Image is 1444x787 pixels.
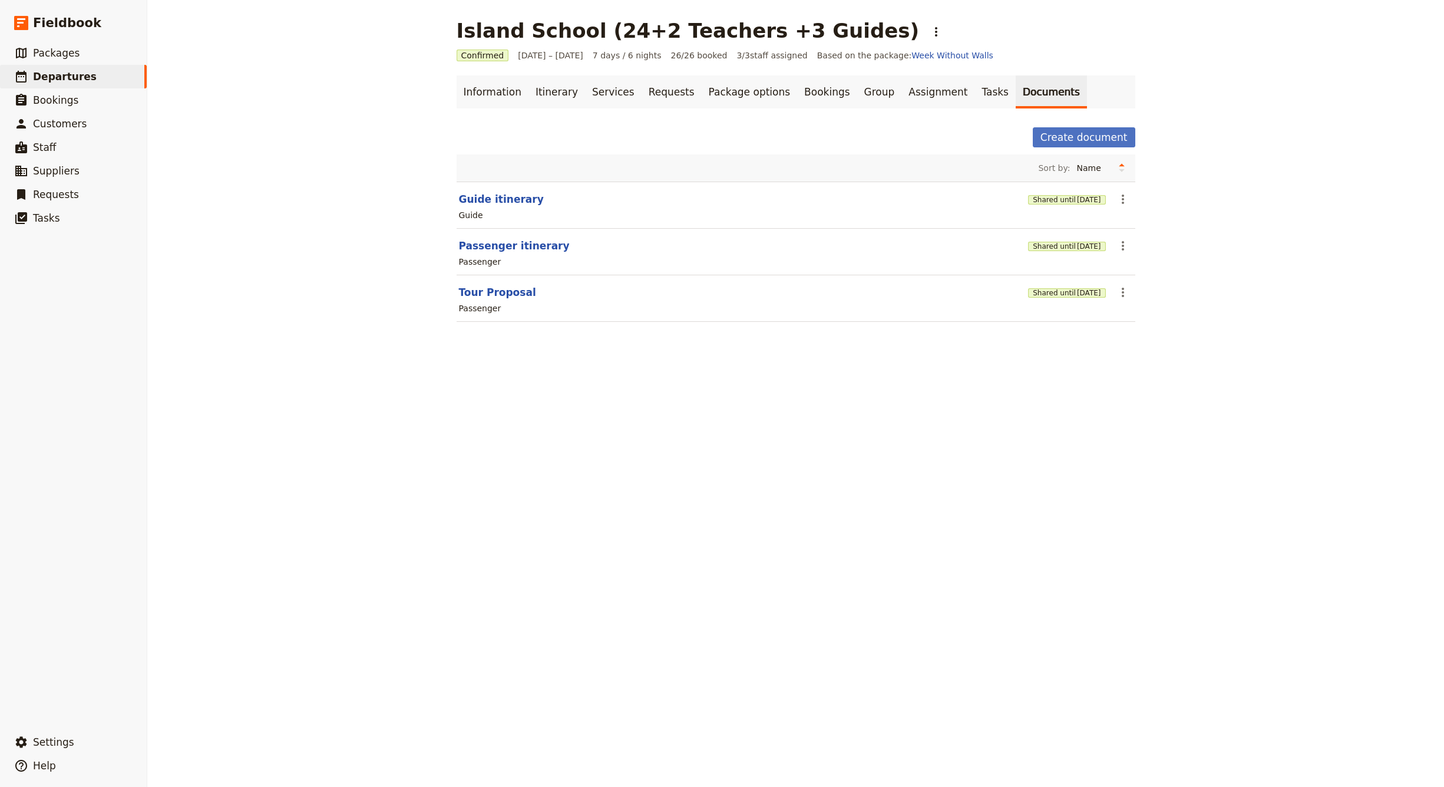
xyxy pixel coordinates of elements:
button: Actions [1113,189,1133,209]
span: Suppliers [33,165,80,177]
span: Departures [33,71,97,83]
button: Actions [926,22,946,42]
button: Shared until[DATE] [1028,242,1105,251]
span: Help [33,760,56,772]
a: Week Without Walls [911,51,993,60]
span: 7 days / 6 nights [593,50,662,61]
button: Passenger itinerary [459,239,570,253]
span: [DATE] [1077,195,1101,205]
button: Tour Proposal [459,285,536,299]
button: Actions [1113,236,1133,256]
select: Sort by: [1072,159,1113,177]
span: Sort by: [1038,162,1070,174]
span: Settings [33,736,74,748]
span: [DATE] [1077,242,1101,251]
a: Information [457,75,528,108]
span: Staff [33,141,57,153]
span: Customers [33,118,87,130]
span: Confirmed [457,50,509,61]
a: Documents [1016,75,1087,108]
button: Change sort direction [1113,159,1131,177]
a: Requests [642,75,702,108]
div: Guide [459,209,483,221]
span: Bookings [33,94,78,106]
span: Packages [33,47,80,59]
span: Based on the package: [817,50,993,61]
button: Guide itinerary [459,192,544,206]
span: 26/26 booked [670,50,727,61]
div: Passenger [459,302,501,314]
div: Passenger [459,256,501,268]
a: Group [857,75,902,108]
button: Shared until[DATE] [1028,195,1105,205]
a: Itinerary [528,75,585,108]
button: Create document [1033,127,1135,147]
a: Services [585,75,642,108]
span: 3 / 3 staff assigned [736,50,807,61]
span: Tasks [33,212,60,224]
span: Requests [33,189,79,200]
span: Fieldbook [33,14,101,32]
span: [DATE] [1077,288,1101,298]
button: Shared until[DATE] [1028,288,1105,298]
span: [DATE] – [DATE] [518,50,583,61]
a: Tasks [974,75,1016,108]
a: Bookings [797,75,857,108]
a: Assignment [901,75,974,108]
a: Package options [702,75,797,108]
button: Actions [1113,282,1133,302]
h1: Island School (24+2 Teachers +3 Guides) [457,19,920,42]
